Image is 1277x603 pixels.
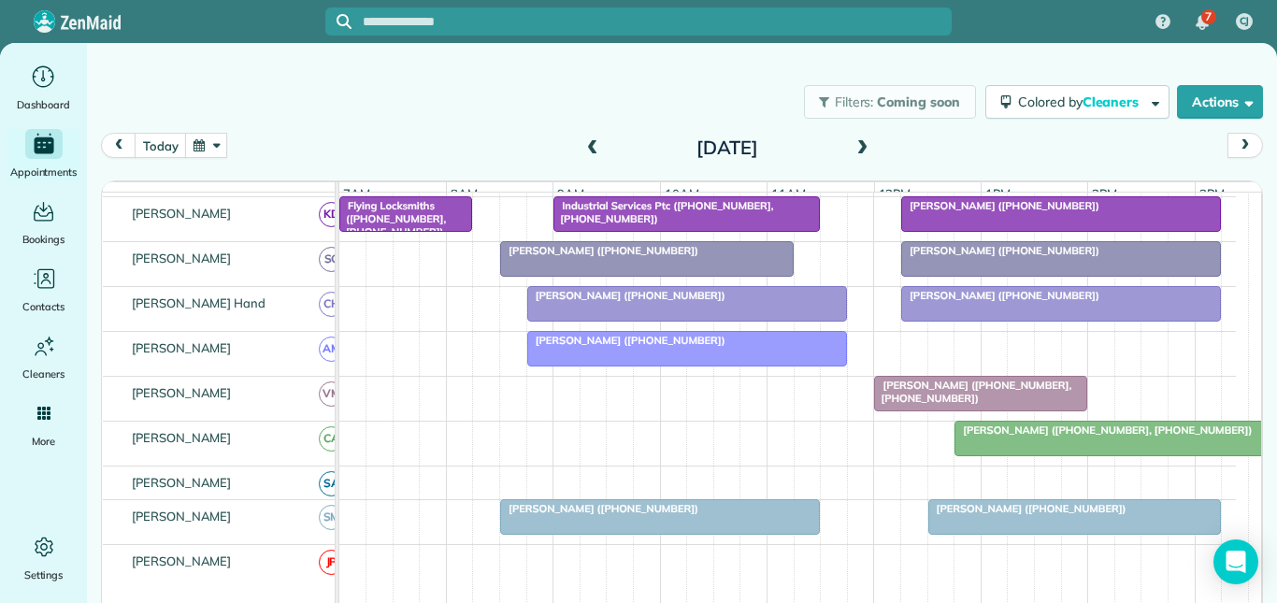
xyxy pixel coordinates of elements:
a: Cleaners [7,331,79,383]
button: prev [101,133,136,158]
a: Bookings [7,196,79,249]
span: [PERSON_NAME] [128,206,236,221]
span: KD [319,202,344,227]
span: [PERSON_NAME] [128,553,236,568]
span: Filters: [835,93,874,110]
span: Settings [24,566,64,584]
span: [PERSON_NAME] ([PHONE_NUMBER]) [900,199,1100,212]
span: [PERSON_NAME] ([PHONE_NUMBER]) [927,502,1127,515]
span: [PERSON_NAME] [128,385,236,400]
span: [PERSON_NAME] ([PHONE_NUMBER]) [499,502,699,515]
span: Bookings [22,230,65,249]
span: [PERSON_NAME] ([PHONE_NUMBER]) [900,244,1100,257]
span: 3pm [1196,186,1228,201]
button: Focus search [325,14,352,29]
span: 9am [553,186,588,201]
span: [PERSON_NAME] ([PHONE_NUMBER], [PHONE_NUMBER]) [873,379,1071,405]
span: Colored by [1018,93,1145,110]
span: CJ [1240,14,1250,29]
a: Appointments [7,129,79,181]
span: [PERSON_NAME] ([PHONE_NUMBER]) [499,244,699,257]
button: Actions [1177,85,1263,119]
span: Dashboard [17,95,70,114]
span: [PERSON_NAME] ([PHONE_NUMBER], [PHONE_NUMBER]) [954,424,1253,437]
a: Settings [7,532,79,584]
span: 11am [768,186,810,201]
span: 1pm [982,186,1014,201]
span: [PERSON_NAME] [128,509,236,524]
div: Open Intercom Messenger [1213,539,1258,584]
span: 8am [447,186,481,201]
span: AM [319,337,344,362]
button: next [1227,133,1263,158]
span: CH [319,292,344,317]
button: Colored byCleaners [985,85,1169,119]
span: VM [319,381,344,407]
a: Contacts [7,264,79,316]
span: Coming soon [877,93,961,110]
span: Appointments [10,163,78,181]
span: [PERSON_NAME] [128,475,236,490]
span: SC [319,247,344,272]
button: today [135,133,186,158]
span: Flying Locksmiths ([PHONE_NUMBER], [PHONE_NUMBER]) [338,199,446,239]
span: SM [319,505,344,530]
span: JP [319,550,344,575]
span: Cleaners [22,365,65,383]
span: More [32,432,55,451]
svg: Focus search [337,14,352,29]
span: 7 [1205,9,1212,24]
div: 7 unread notifications [1183,2,1222,43]
span: [PERSON_NAME] ([PHONE_NUMBER]) [526,289,726,302]
span: [PERSON_NAME] [128,251,236,266]
span: [PERSON_NAME] Hand [128,295,269,310]
h2: [DATE] [610,137,844,158]
span: [PERSON_NAME] ([PHONE_NUMBER]) [900,289,1100,302]
span: [PERSON_NAME] ([PHONE_NUMBER]) [526,334,726,347]
span: 10am [661,186,703,201]
span: 12pm [875,186,915,201]
span: Cleaners [1083,93,1142,110]
span: Contacts [22,297,65,316]
span: 7am [339,186,374,201]
span: 2pm [1088,186,1121,201]
span: [PERSON_NAME] [128,340,236,355]
span: Industrial Services Ptc ([PHONE_NUMBER], [PHONE_NUMBER]) [552,199,773,225]
span: [PERSON_NAME] [128,430,236,445]
span: SA [319,471,344,496]
a: Dashboard [7,62,79,114]
span: CA [319,426,344,452]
